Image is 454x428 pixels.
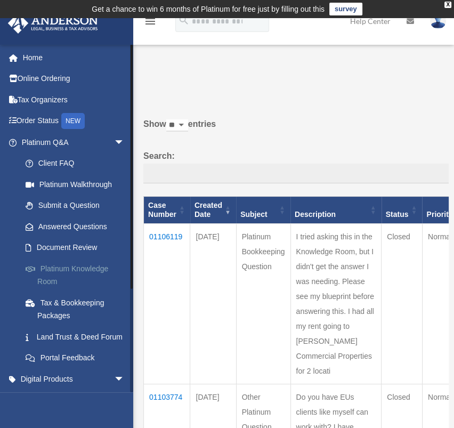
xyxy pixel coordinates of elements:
[329,3,362,15] a: survey
[15,326,141,348] a: Land Trust & Deed Forum
[444,2,451,8] div: close
[7,68,141,90] a: Online Ordering
[15,292,141,326] a: Tax & Bookkeeping Packages
[430,13,446,29] img: User Pic
[144,197,190,224] th: Case Number: activate to sort column ascending
[92,3,325,15] div: Get a chance to win 6 months of Platinum for free just by filling out this
[144,15,157,28] i: menu
[7,110,141,132] a: Order StatusNEW
[114,132,135,154] span: arrow_drop_down
[5,13,101,34] img: Anderson Advisors Platinum Portal
[382,197,423,224] th: Status: activate to sort column ascending
[15,237,141,259] a: Document Review
[190,223,236,384] td: [DATE]
[382,223,423,384] td: Closed
[190,197,236,224] th: Created Date: activate to sort column ascending
[15,195,141,216] a: Submit a Question
[15,258,141,292] a: Platinum Knowledge Room
[290,223,382,384] td: I tried asking this in the Knowledge Room, but I didn't get the answer I was needing. Please see ...
[144,223,190,384] td: 01106119
[15,216,135,237] a: Answered Questions
[143,117,449,142] label: Show entries
[7,390,141,411] a: My Entitiesarrow_drop_down
[290,197,382,224] th: Description: activate to sort column ascending
[7,47,141,68] a: Home
[15,348,141,369] a: Portal Feedback
[114,390,135,411] span: arrow_drop_down
[7,89,141,110] a: Tax Organizers
[143,164,449,184] input: Search:
[143,149,449,184] label: Search:
[7,132,141,153] a: Platinum Q&Aarrow_drop_down
[114,368,135,390] span: arrow_drop_down
[166,119,188,132] select: Showentries
[61,113,85,129] div: NEW
[144,19,157,28] a: menu
[236,197,290,224] th: Subject: activate to sort column ascending
[178,14,190,26] i: search
[15,174,141,195] a: Platinum Walkthrough
[15,153,141,174] a: Client FAQ
[236,223,290,384] td: Platinum Bookkeeping Question
[7,368,141,390] a: Digital Productsarrow_drop_down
